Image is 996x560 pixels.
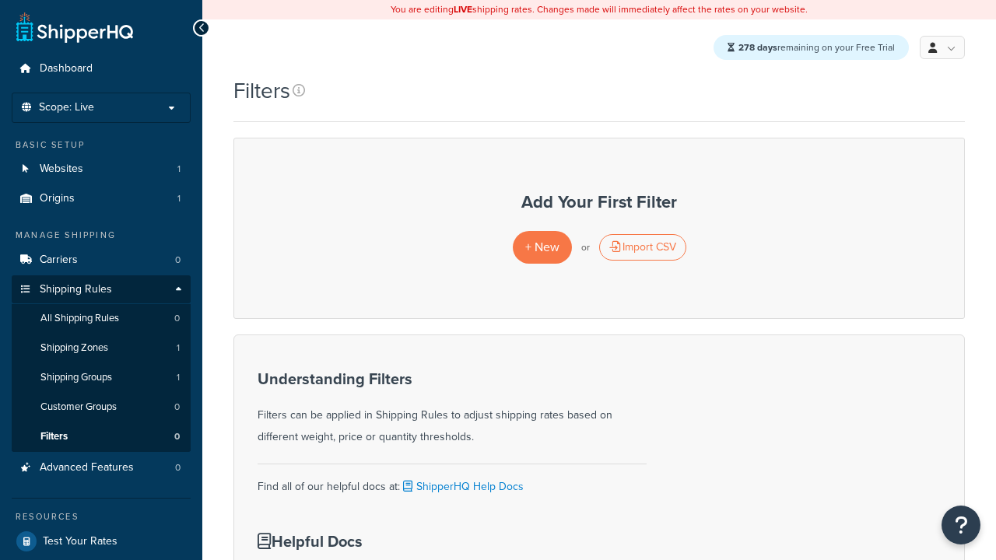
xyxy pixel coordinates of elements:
span: 0 [175,254,181,267]
a: Shipping Rules [12,275,191,304]
h3: Understanding Filters [258,370,647,387]
span: + New [525,238,559,256]
span: 0 [174,312,180,325]
span: Shipping Groups [40,371,112,384]
div: Resources [12,510,191,523]
h1: Filters [233,75,290,106]
li: All Shipping Rules [12,304,191,333]
li: Customer Groups [12,393,191,422]
h3: Helpful Docs [258,533,576,550]
a: Filters 0 [12,422,191,451]
a: Shipping Zones 1 [12,334,191,362]
span: 1 [177,163,181,176]
b: LIVE [454,2,472,16]
a: Dashboard [12,54,191,83]
div: Manage Shipping [12,229,191,242]
a: ShipperHQ Home [16,12,133,43]
span: Advanced Features [40,461,134,474]
span: Filters [40,430,68,443]
li: Filters [12,422,191,451]
li: Carriers [12,246,191,275]
strong: 278 days [738,40,777,54]
span: Origins [40,192,75,205]
div: remaining on your Free Trial [714,35,909,60]
a: + New [513,231,572,263]
div: Find all of our helpful docs at: [258,464,647,498]
div: Filters can be applied in Shipping Rules to adjust shipping rates based on different weight, pric... [258,370,647,448]
span: 1 [177,192,181,205]
a: Websites 1 [12,155,191,184]
span: Dashboard [40,62,93,75]
span: Customer Groups [40,401,117,414]
span: 0 [174,430,180,443]
span: 1 [177,341,180,355]
li: Shipping Zones [12,334,191,362]
li: Shipping Groups [12,363,191,392]
span: Test Your Rates [43,535,117,548]
div: Import CSV [599,234,686,261]
li: Websites [12,155,191,184]
a: Origins 1 [12,184,191,213]
h3: Add Your First Filter [250,193,949,212]
a: ShipperHQ Help Docs [400,478,524,495]
a: Customer Groups 0 [12,393,191,422]
p: or [581,236,590,258]
button: Open Resource Center [942,506,980,544]
a: All Shipping Rules 0 [12,304,191,333]
span: 1 [177,371,180,384]
li: Origins [12,184,191,213]
li: Advanced Features [12,453,191,482]
span: Scope: Live [39,101,94,114]
span: Websites [40,163,83,176]
span: All Shipping Rules [40,312,119,325]
a: Shipping Groups 1 [12,363,191,392]
span: 0 [175,461,181,474]
li: Shipping Rules [12,275,191,453]
span: Shipping Zones [40,341,108,355]
a: Test Your Rates [12,527,191,555]
span: Shipping Rules [40,283,112,296]
span: Carriers [40,254,78,267]
span: 0 [174,401,180,414]
a: Carriers 0 [12,246,191,275]
div: Basic Setup [12,138,191,152]
a: Advanced Features 0 [12,453,191,482]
